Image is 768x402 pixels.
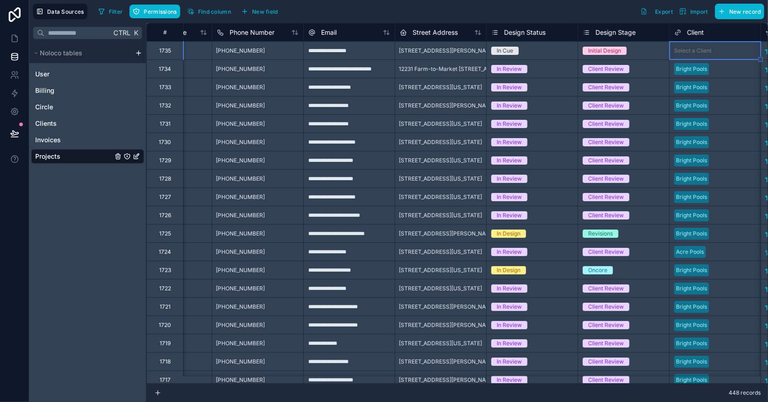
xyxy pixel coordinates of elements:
[159,248,171,256] div: 1724
[676,120,707,128] div: Bright Pools
[216,193,265,201] span: [PHONE_NUMBER]
[216,212,265,219] span: [PHONE_NUMBER]
[216,47,265,54] span: [PHONE_NUMBER]
[252,8,278,15] span: New field
[588,156,624,165] div: Client Review
[676,211,707,220] div: Bright Pools
[497,376,522,384] div: In Review
[676,156,707,165] div: Bright Pools
[129,5,180,18] button: Permissions
[497,65,522,73] div: In Review
[497,102,522,110] div: In Review
[159,65,171,73] div: 1734
[35,86,54,95] span: Billing
[676,339,707,348] div: Bright Pools
[216,120,265,128] span: [PHONE_NUMBER]
[160,376,171,384] div: 1717
[497,248,522,256] div: In Review
[109,8,123,15] span: Filter
[184,5,234,18] button: Find column
[588,266,607,274] div: Oncore
[159,102,171,109] div: 1732
[133,30,139,36] span: K
[216,139,265,146] span: [PHONE_NUMBER]
[216,267,265,274] span: [PHONE_NUMBER]
[216,340,265,347] span: [PHONE_NUMBER]
[497,47,513,55] div: In Cue
[321,28,337,37] span: Email
[198,8,231,15] span: Find column
[399,212,482,219] span: [STREET_ADDRESS][US_STATE]
[399,267,482,274] span: [STREET_ADDRESS][US_STATE]
[399,340,482,347] span: [STREET_ADDRESS][US_STATE]
[676,266,707,274] div: Bright Pools
[160,340,171,347] div: 1719
[216,303,265,311] span: [PHONE_NUMBER]
[497,83,522,91] div: In Review
[159,47,171,54] div: 1735
[399,303,571,311] span: [STREET_ADDRESS][PERSON_NAME][PERSON_NAME][US_STATE]
[33,4,87,19] button: Data Sources
[160,120,171,128] div: 1731
[497,303,522,311] div: In Review
[399,120,482,128] span: [STREET_ADDRESS][US_STATE]
[497,120,522,128] div: In Review
[144,8,177,15] span: Permissions
[113,27,131,38] span: Ctrl
[160,303,171,311] div: 1721
[159,139,171,146] div: 1730
[676,193,707,201] div: Bright Pools
[216,322,265,329] span: [PHONE_NUMBER]
[159,322,171,329] div: 1720
[31,133,144,147] div: Invoices
[154,29,176,36] div: #
[588,102,624,110] div: Client Review
[216,65,265,73] span: [PHONE_NUMBER]
[497,211,522,220] div: In Review
[588,211,624,220] div: Client Review
[588,284,624,293] div: Client Review
[588,358,624,366] div: Client Review
[588,339,624,348] div: Client Review
[497,138,522,146] div: In Review
[497,339,522,348] div: In Review
[159,157,171,164] div: 1729
[160,358,171,365] div: 1718
[588,138,624,146] div: Client Review
[399,285,482,292] span: [STREET_ADDRESS][US_STATE]
[216,102,265,109] span: [PHONE_NUMBER]
[35,152,60,161] span: Projects
[35,102,53,112] span: Circle
[504,28,546,37] span: Design Status
[588,120,624,128] div: Client Review
[687,28,704,37] span: Client
[676,230,707,238] div: Bright Pools
[497,284,522,293] div: In Review
[399,157,482,164] span: [STREET_ADDRESS][US_STATE]
[676,248,704,256] div: Acre Pools
[497,230,521,238] div: In Design
[676,138,707,146] div: Bright Pools
[399,358,526,365] span: [STREET_ADDRESS][PERSON_NAME][US_STATE]
[159,175,171,182] div: 1728
[676,175,707,183] div: Bright Pools
[676,284,707,293] div: Bright Pools
[399,65,542,73] span: 12231 Farm-to-Market [STREET_ADDRESS][US_STATE]
[676,102,707,110] div: Bright Pools
[31,67,144,81] div: User
[31,149,144,164] div: Projects
[399,248,482,256] span: [STREET_ADDRESS][US_STATE]
[159,285,171,292] div: 1722
[676,321,707,329] div: Bright Pools
[588,321,624,329] div: Client Review
[399,47,526,54] span: [STREET_ADDRESS][PERSON_NAME][US_STATE]
[216,358,265,365] span: [PHONE_NUMBER]
[588,230,613,238] div: Revisions
[399,84,482,91] span: [STREET_ADDRESS][US_STATE]
[95,5,126,18] button: Filter
[676,358,707,366] div: Bright Pools
[47,8,84,15] span: Data Sources
[159,230,171,237] div: 1725
[655,8,673,15] span: Export
[35,70,49,79] span: User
